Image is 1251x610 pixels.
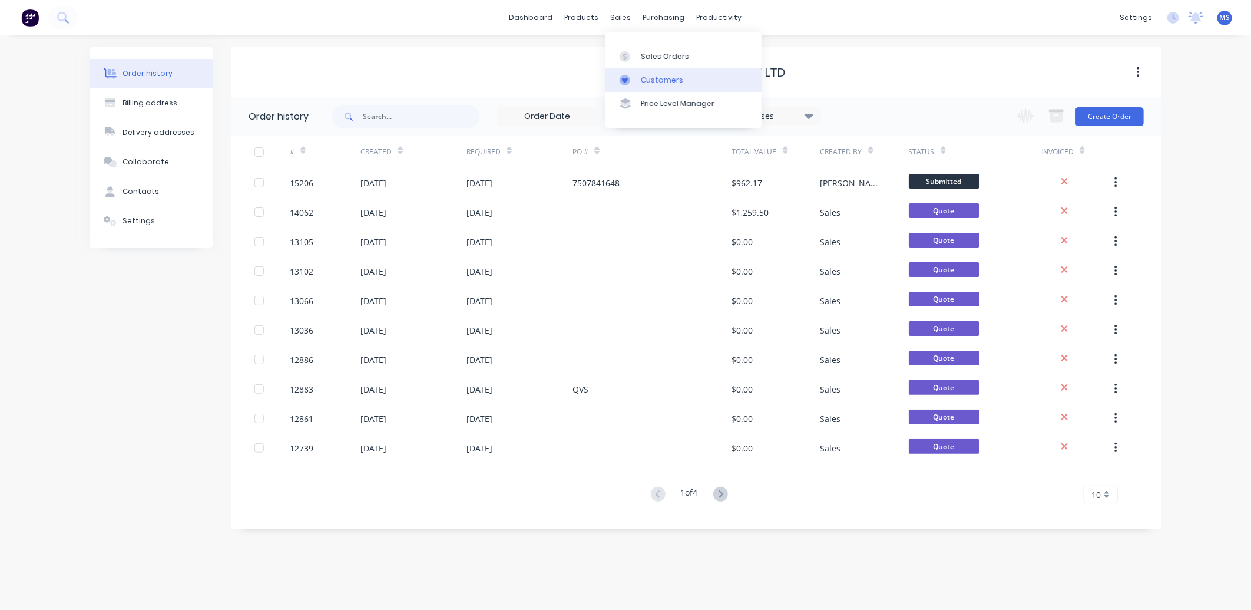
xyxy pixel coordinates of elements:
div: Required [466,147,501,157]
span: Submitted [909,174,979,189]
span: Quote [909,321,979,336]
div: [DATE] [466,236,492,248]
div: [DATE] [360,413,386,425]
div: Billing address [123,98,177,108]
div: Collaborate [123,157,169,167]
input: Order Date [498,108,597,126]
div: productivity [691,9,748,27]
div: Order history [249,110,309,124]
div: 12739 [290,442,313,454]
div: $0.00 [732,442,753,454]
div: Sales [820,383,841,395]
button: Delivery addresses [90,118,213,147]
button: Settings [90,206,213,236]
div: $0.00 [732,354,753,366]
div: Delivery addresses [123,127,194,138]
div: $0.00 [732,265,753,278]
span: Quote [909,233,979,248]
div: $0.00 [732,383,753,395]
div: Created [360,147,392,157]
div: Sales Orders [641,51,689,62]
div: [DATE] [360,177,386,189]
span: Quote [909,439,979,454]
div: $962.17 [732,177,763,189]
span: Quote [909,380,979,395]
div: [DATE] [466,265,492,278]
div: [DATE] [466,295,492,307]
div: Total Value [732,147,777,157]
div: [DATE] [360,383,386,395]
div: Sales [820,442,841,454]
div: Price Level Manager [641,98,714,109]
div: 15206 [290,177,313,189]
div: 13105 [290,236,313,248]
div: [DATE] [360,295,386,307]
div: Customers [641,75,683,85]
div: [DATE] [360,265,386,278]
div: [DATE] [466,383,492,395]
span: MS [1220,12,1230,23]
div: PO # [572,147,588,157]
div: sales [605,9,637,27]
div: [PERSON_NAME] [820,177,885,189]
div: $0.00 [732,236,753,248]
div: Status [909,136,1041,168]
div: Created By [820,147,862,157]
div: Invoiced [1041,136,1112,168]
a: Sales Orders [605,44,762,68]
div: settings [1114,9,1158,27]
button: Billing address [90,88,213,118]
input: Search... [363,105,479,128]
div: [DATE] [466,442,492,454]
button: Collaborate [90,147,213,177]
div: Required [466,136,572,168]
div: Sales [820,295,841,307]
div: Sales [820,354,841,366]
div: Sales [820,413,841,425]
button: Contacts [90,177,213,206]
div: purchasing [637,9,691,27]
span: Quote [909,351,979,365]
div: Sales [820,236,841,248]
div: Created By [820,136,909,168]
div: 7507841648 [572,177,620,189]
a: Customers [605,68,762,92]
a: Price Level Manager [605,92,762,116]
div: 12861 [290,413,313,425]
span: 10 [1091,489,1101,501]
div: [DATE] [360,206,386,219]
div: $0.00 [732,324,753,337]
div: [DATE] [360,354,386,366]
button: Create Order [1075,107,1144,126]
div: Settings [123,216,155,226]
span: Quote [909,292,979,306]
button: Order history [90,59,213,88]
div: [DATE] [360,324,386,337]
div: Invoiced [1041,147,1074,157]
div: Order history [123,68,173,79]
div: Sales [820,265,841,278]
div: 12 Statuses [722,110,820,123]
div: 1 of 4 [681,486,698,503]
div: # [290,136,360,168]
div: Sales [820,324,841,337]
a: dashboard [504,9,559,27]
div: 13066 [290,295,313,307]
div: [DATE] [466,206,492,219]
div: [DATE] [466,354,492,366]
div: 12883 [290,383,313,395]
div: Status [909,147,935,157]
div: QVS [572,383,588,395]
div: Created [360,136,466,168]
div: 13102 [290,265,313,278]
div: [DATE] [466,177,492,189]
div: [DATE] [360,236,386,248]
div: [DATE] [360,442,386,454]
div: 14062 [290,206,313,219]
div: Sales [820,206,841,219]
div: # [290,147,294,157]
div: 12886 [290,354,313,366]
div: PO # [572,136,732,168]
div: 13036 [290,324,313,337]
div: $1,259.50 [732,206,769,219]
